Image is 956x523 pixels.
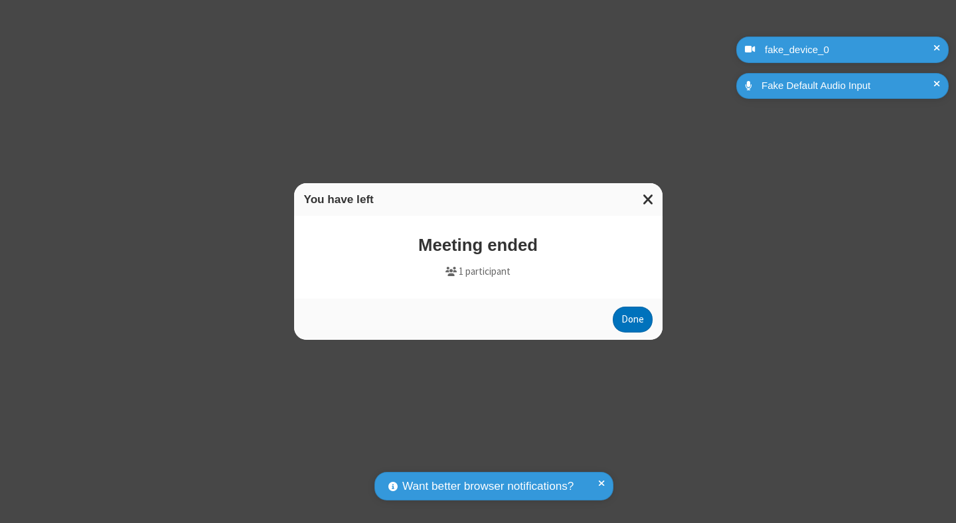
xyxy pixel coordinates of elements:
[635,183,663,216] button: Close modal
[760,42,939,58] div: fake_device_0
[304,193,653,206] h3: You have left
[613,307,653,333] button: Done
[402,478,574,495] span: Want better browser notifications?
[757,78,939,94] div: Fake Default Audio Input
[342,236,614,254] h3: Meeting ended
[342,264,614,279] p: 1 participant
